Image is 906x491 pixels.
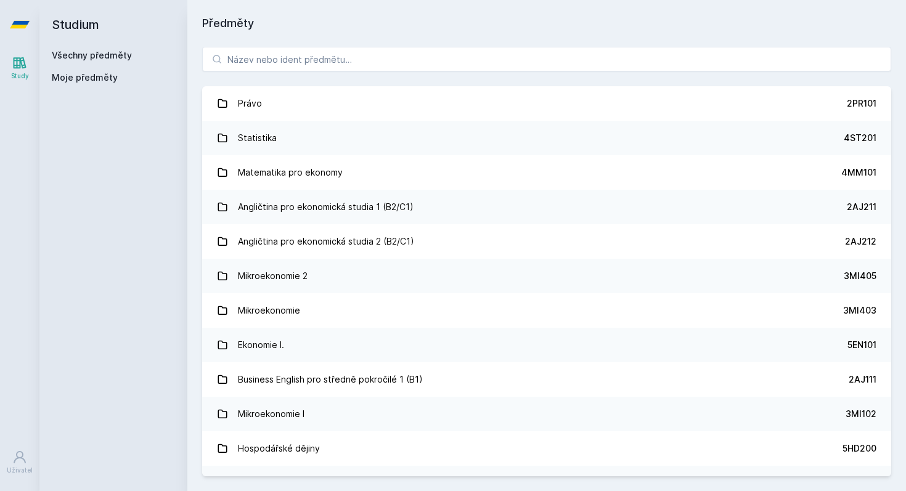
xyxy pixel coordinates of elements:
div: Angličtina pro ekonomická studia 2 (B2/C1) [238,229,414,254]
div: 4MM101 [841,166,876,179]
div: Matematika pro ekonomy [238,160,343,185]
div: 3MI102 [846,408,876,420]
div: 2AJ212 [845,235,876,248]
div: 2AJ211 [847,201,876,213]
div: Statistika [238,126,277,150]
a: Business English pro středně pokročilé 1 (B1) 2AJ111 [202,362,891,397]
div: Business English pro středně pokročilé 1 (B1) [238,367,423,392]
div: 2PR101 [847,97,876,110]
a: Angličtina pro ekonomická studia 1 (B2/C1) 2AJ211 [202,190,891,224]
div: 2AJ111 [849,373,876,386]
div: Mikroekonomie [238,298,300,323]
a: Uživatel [2,444,37,481]
div: 5EN101 [847,339,876,351]
a: Matematika pro ekonomy 4MM101 [202,155,891,190]
a: Všechny předměty [52,50,132,60]
div: 4ST201 [844,132,876,144]
div: 3MI405 [844,270,876,282]
a: Hospodářské dějiny 5HD200 [202,431,891,466]
div: Study [11,71,29,81]
div: Právo [238,91,262,116]
div: Hospodářské dějiny [238,436,320,461]
a: Study [2,49,37,87]
div: Mikroekonomie 2 [238,264,308,288]
a: Mikroekonomie 2 3MI405 [202,259,891,293]
input: Název nebo ident předmětu… [202,47,891,71]
div: Uživatel [7,466,33,475]
a: Statistika 4ST201 [202,121,891,155]
a: Angličtina pro ekonomická studia 2 (B2/C1) 2AJ212 [202,224,891,259]
div: 5HD200 [843,442,876,455]
div: 3MI403 [843,304,876,317]
div: Ekonomie I. [238,333,284,357]
a: Právo 2PR101 [202,86,891,121]
h1: Předměty [202,15,891,32]
span: Moje předměty [52,71,118,84]
a: Ekonomie I. 5EN101 [202,328,891,362]
a: Mikroekonomie I 3MI102 [202,397,891,431]
div: Mikroekonomie I [238,402,304,426]
a: Mikroekonomie 3MI403 [202,293,891,328]
div: Angličtina pro ekonomická studia 1 (B2/C1) [238,195,414,219]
